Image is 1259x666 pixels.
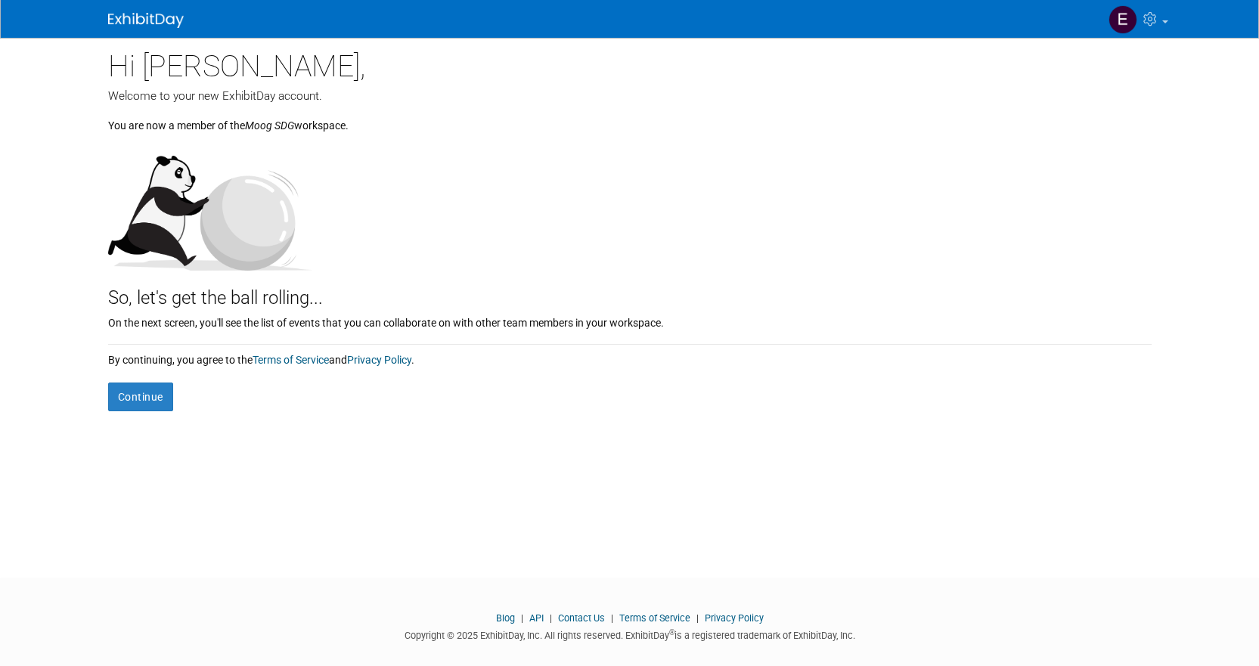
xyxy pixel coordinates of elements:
[108,88,1152,104] div: Welcome to your new ExhibitDay account.
[546,612,556,624] span: |
[108,383,173,411] button: Continue
[108,38,1152,88] div: Hi [PERSON_NAME],
[108,104,1152,133] div: You are now a member of the workspace.
[1109,5,1137,34] img: Eric Stellrecht
[108,311,1152,330] div: On the next screen, you'll see the list of events that you can collaborate on with other team mem...
[669,628,674,637] sup: ®
[619,612,690,624] a: Terms of Service
[108,271,1152,311] div: So, let's get the ball rolling...
[108,345,1152,367] div: By continuing, you agree to the and .
[529,612,544,624] a: API
[558,612,605,624] a: Contact Us
[517,612,527,624] span: |
[108,141,312,271] img: Let's get the ball rolling
[705,612,764,624] a: Privacy Policy
[693,612,702,624] span: |
[347,354,411,366] a: Privacy Policy
[253,354,329,366] a: Terms of Service
[245,119,294,132] i: Moog SDG
[607,612,617,624] span: |
[108,13,184,28] img: ExhibitDay
[496,612,515,624] a: Blog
